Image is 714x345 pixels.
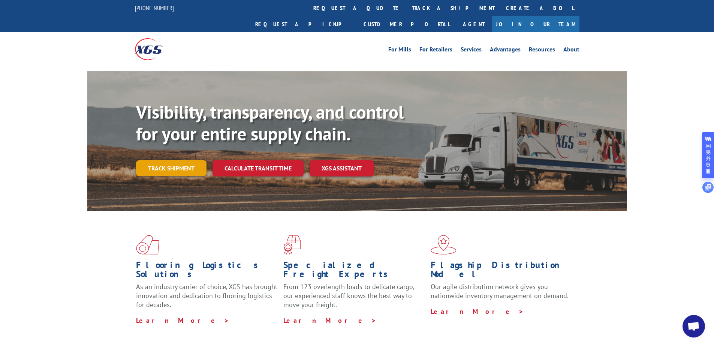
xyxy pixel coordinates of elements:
a: Services [461,47,482,55]
a: Agent [455,16,492,32]
a: Request a pickup [250,16,358,32]
a: Learn More > [136,316,229,325]
h1: Flooring Logistics Solutions [136,261,278,282]
b: Visibility, transparency, and control for your entire supply chain. [136,100,404,145]
a: XGS ASSISTANT [310,160,374,176]
a: [PHONE_NUMBER] [135,4,174,12]
a: For Retailers [419,47,452,55]
img: xgs-icon-flagship-distribution-model-red [431,235,457,255]
h1: Flagship Distribution Model [431,261,572,282]
p: From 123 overlength loads to delicate cargo, our experienced staff knows the best way to move you... [283,282,425,316]
h1: Specialized Freight Experts [283,261,425,282]
a: Learn More > [283,316,377,325]
a: Join Our Team [492,16,579,32]
img: xgs-icon-total-supply-chain-intelligence-red [136,235,159,255]
a: Open chat [683,315,705,337]
a: For Mills [388,47,411,55]
a: Customer Portal [358,16,455,32]
span: Our agile distribution network gives you nationwide inventory management on demand. [431,282,569,300]
a: Learn More > [431,307,524,316]
a: Calculate transit time [213,160,304,176]
a: Track shipment [136,160,207,176]
span: As an industry carrier of choice, XGS has brought innovation and dedication to flooring logistics... [136,282,277,309]
a: About [563,47,579,55]
a: Resources [529,47,555,55]
a: Advantages [490,47,521,55]
img: xgs-icon-focused-on-flooring-red [283,235,301,255]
